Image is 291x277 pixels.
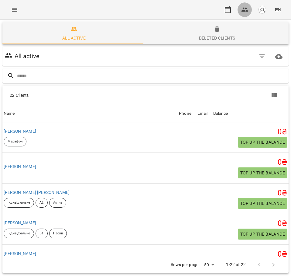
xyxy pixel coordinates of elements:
div: Sort [4,110,15,117]
a: [PERSON_NAME] [4,129,36,134]
div: Марафон [4,137,26,146]
a: [PERSON_NAME] [4,164,36,169]
a: [PERSON_NAME] [4,220,36,225]
p: Індивідуальне [8,231,30,236]
h5: 0 ₴ [213,219,287,228]
button: Columns view [267,88,281,103]
div: А2 [36,198,47,208]
button: EN [272,4,284,15]
h5: 0 ₴ [213,188,287,198]
div: Sort [213,110,228,117]
a: [PERSON_NAME] [PERSON_NAME] [4,190,70,195]
p: Пасив [53,231,63,236]
span: Top up the balance [240,169,285,177]
span: Phone [179,110,195,117]
p: Rows per page: [171,262,199,268]
div: Індивідуальне [4,229,34,238]
span: Email [197,110,211,117]
button: Top up the balance [238,137,287,148]
div: В1 [36,229,47,238]
p: Марафон [8,139,22,144]
div: Email [197,110,208,117]
div: Індивідуальне [4,198,34,208]
div: 50 [202,261,216,269]
span: Top up the balance [240,200,285,207]
span: Balance [213,110,287,117]
a: [PERSON_NAME] [4,251,36,256]
button: Top up the balance [238,229,287,240]
h5: 0 ₴ [213,127,287,137]
span: Top up the balance [240,138,285,146]
div: Name [4,110,15,117]
img: avatar_s.png [258,5,266,14]
p: 1-22 of 22 [226,262,245,268]
h6: All active [15,51,39,61]
p: Актив [53,200,63,205]
div: Table Toolbar [2,86,289,105]
div: Sort [197,110,208,117]
button: Menu [7,2,22,17]
div: 22 Clients [10,90,148,101]
button: Top up the balance [238,198,287,209]
div: Пасив [49,229,67,238]
div: Phone [179,110,191,117]
div: Balance [213,110,228,117]
span: EN [275,6,281,13]
div: Актив [49,198,67,208]
p: В1 [39,231,43,236]
div: All active [62,34,86,42]
p: А2 [39,200,43,205]
button: Top up the balance [238,167,287,178]
h5: 0 ₴ [213,250,287,259]
div: Deleted clients [199,34,235,42]
span: Top up the balance [240,230,285,238]
span: Name [4,110,176,117]
h5: 0 ₴ [213,158,287,167]
p: Індивідуальне [8,200,30,205]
